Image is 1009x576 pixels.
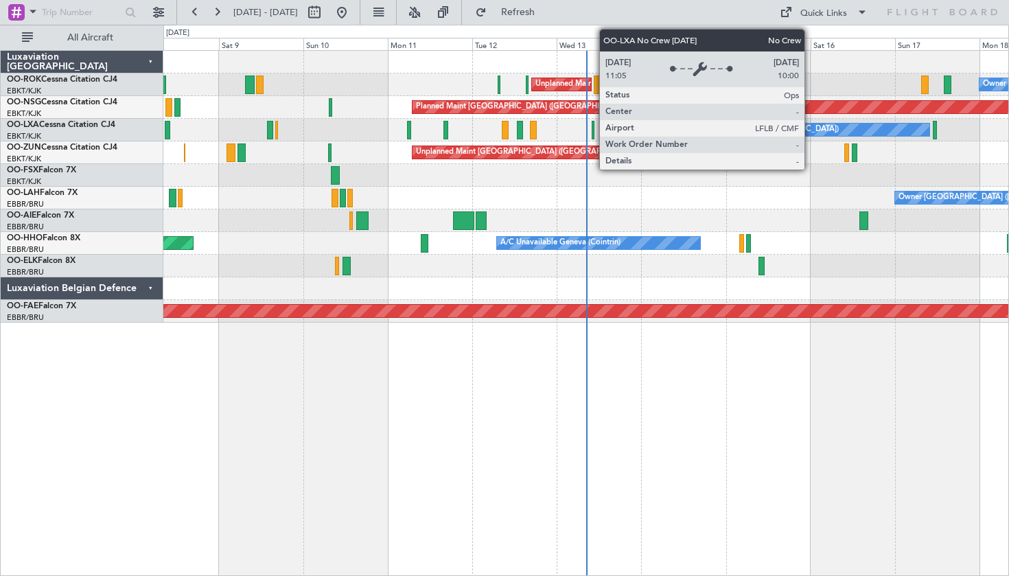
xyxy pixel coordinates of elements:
[641,38,726,50] div: Thu 14
[557,38,641,50] div: Wed 13
[7,211,36,220] span: OO-AIE
[500,233,621,253] div: A/C Unavailable Geneva (Cointrin)
[303,38,388,50] div: Sun 10
[15,27,149,49] button: All Aircraft
[7,267,44,277] a: EBBR/BRU
[7,98,41,106] span: OO-NSG
[36,33,145,43] span: All Aircraft
[388,38,472,50] div: Mon 11
[7,199,44,209] a: EBBR/BRU
[7,76,41,84] span: OO-ROK
[7,154,41,164] a: EBKT/KJK
[7,76,117,84] a: OO-ROKCessna Citation CJ4
[135,38,219,50] div: Fri 8
[684,119,839,140] div: No Crew Chambery ([GEOGRAPHIC_DATA])
[416,97,632,117] div: Planned Maint [GEOGRAPHIC_DATA] ([GEOGRAPHIC_DATA])
[535,74,757,95] div: Unplanned Maint [GEOGRAPHIC_DATA]-[GEOGRAPHIC_DATA]
[7,86,41,96] a: EBKT/KJK
[7,244,44,255] a: EBBR/BRU
[166,27,189,39] div: [DATE]
[7,121,115,129] a: OO-LXACessna Citation CJ4
[233,6,298,19] span: [DATE] - [DATE]
[800,7,847,21] div: Quick Links
[773,1,874,23] button: Quick Links
[7,234,43,242] span: OO-HHO
[7,98,117,106] a: OO-NSGCessna Citation CJ4
[7,143,117,152] a: OO-ZUNCessna Citation CJ4
[42,2,121,23] input: Trip Number
[489,8,547,17] span: Refresh
[7,257,76,265] a: OO-ELKFalcon 8X
[7,189,78,197] a: OO-LAHFalcon 7X
[7,131,41,141] a: EBKT/KJK
[7,222,44,232] a: EBBR/BRU
[7,302,38,310] span: OO-FAE
[219,38,303,50] div: Sat 9
[895,38,979,50] div: Sun 17
[7,121,39,129] span: OO-LXA
[469,1,551,23] button: Refresh
[7,302,76,310] a: OO-FAEFalcon 7X
[416,142,642,163] div: Unplanned Maint [GEOGRAPHIC_DATA] ([GEOGRAPHIC_DATA])
[7,189,40,197] span: OO-LAH
[7,257,38,265] span: OO-ELK
[7,143,41,152] span: OO-ZUN
[811,38,895,50] div: Sat 16
[726,38,811,50] div: Fri 15
[7,176,41,187] a: EBKT/KJK
[472,38,557,50] div: Tue 12
[7,312,44,323] a: EBBR/BRU
[7,166,38,174] span: OO-FSX
[7,234,80,242] a: OO-HHOFalcon 8X
[7,108,41,119] a: EBKT/KJK
[7,211,74,220] a: OO-AIEFalcon 7X
[7,166,76,174] a: OO-FSXFalcon 7X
